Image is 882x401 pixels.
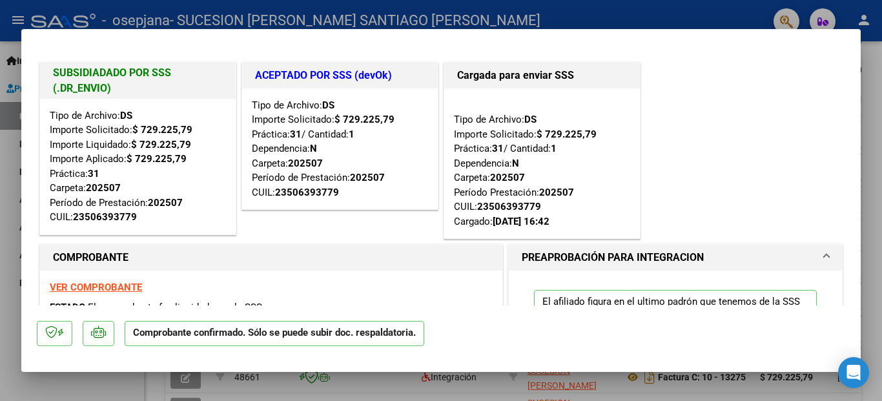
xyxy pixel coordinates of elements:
strong: 202507 [148,197,183,209]
strong: DS [322,99,334,111]
strong: $ 729.225,79 [334,114,395,125]
p: Comprobante confirmado. Sólo se puede subir doc. respaldatoria. [125,321,424,346]
a: VER COMPROBANTE [50,282,142,293]
strong: DS [120,110,132,121]
div: 23506393779 [73,210,137,225]
div: Tipo de Archivo: Importe Solicitado: Importe Liquidado: Importe Aplicado: Práctica: Carpeta: Perí... [50,108,226,225]
div: 23506393779 [477,200,541,214]
h1: Cargada para enviar SSS [457,68,627,83]
span: El comprobante fue liquidado por la SSS. [88,302,265,313]
strong: 202507 [490,172,525,183]
strong: 202507 [539,187,574,198]
strong: 31 [88,168,99,180]
strong: COMPROBANTE [53,251,128,263]
h1: PREAPROBACIÓN PARA INTEGRACION [522,250,704,265]
strong: $ 729.225,79 [131,139,191,150]
strong: 31 [290,129,302,140]
p: El afiliado figura en el ultimo padrón que tenemos de la SSS de [534,290,817,338]
strong: 1 [551,143,557,154]
h1: ACEPTADO POR SSS (devOk) [255,68,425,83]
span: ESTADO: [50,302,88,313]
strong: N [310,143,317,154]
strong: N [512,158,519,169]
strong: 202507 [86,182,121,194]
div: Tipo de Archivo: Importe Solicitado: Práctica: / Cantidad: Dependencia: Carpeta: Período Prestaci... [454,98,630,229]
strong: 1 [349,129,354,140]
mat-expansion-panel-header: PREAPROBACIÓN PARA INTEGRACION [509,245,842,271]
strong: 202507 [350,172,385,183]
strong: $ 729.225,79 [127,153,187,165]
div: Open Intercom Messenger [838,357,869,388]
strong: $ 729.225,79 [537,129,597,140]
strong: [DATE] 16:42 [493,216,549,227]
div: 23506393779 [275,185,339,200]
strong: 31 [492,143,504,154]
strong: 202507 [288,158,323,169]
strong: DS [524,114,537,125]
h1: SUBSIDIADADO POR SSS (.DR_ENVIO) [53,65,223,96]
strong: $ 729.225,79 [132,124,192,136]
div: Tipo de Archivo: Importe Solicitado: Práctica: / Cantidad: Dependencia: Carpeta: Período de Prest... [252,98,428,200]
